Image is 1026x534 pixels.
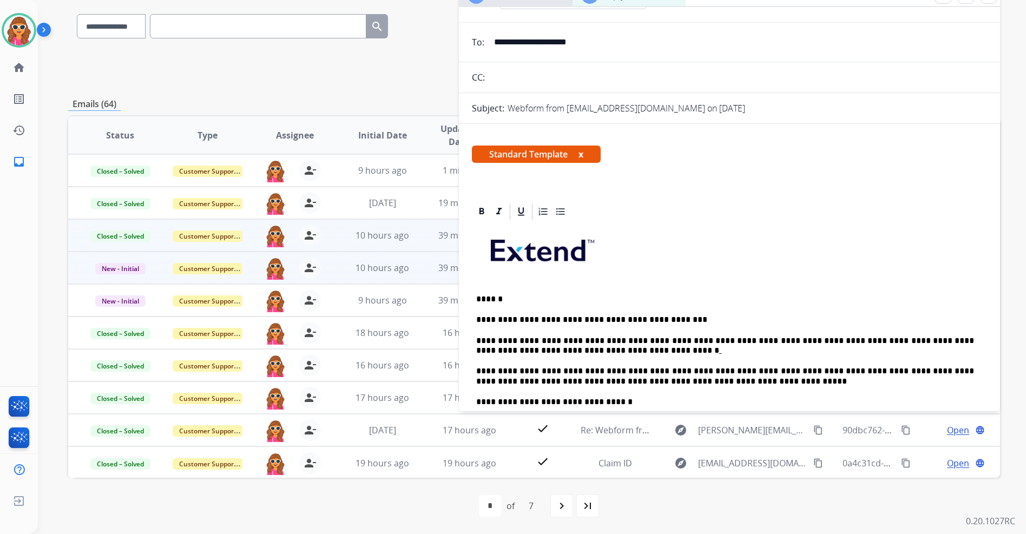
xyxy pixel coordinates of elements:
mat-icon: person_remove [304,229,317,242]
span: Closed – Solved [90,328,150,339]
img: agent-avatar [265,322,286,345]
span: Customer Support [173,393,243,404]
span: Closed – Solved [90,166,150,177]
span: Closed – Solved [90,425,150,437]
span: [PERSON_NAME][EMAIL_ADDRESS][PERSON_NAME][DOMAIN_NAME] [698,424,807,437]
mat-icon: inbox [12,155,25,168]
mat-icon: person_remove [304,326,317,339]
span: 10 hours ago [356,229,409,241]
span: 39 minutes ago [438,229,501,241]
div: Bullet List [553,203,569,220]
p: Subject: [472,102,504,115]
button: x [578,148,583,161]
mat-icon: last_page [581,499,594,512]
div: Bold [473,203,490,220]
mat-icon: person_remove [304,164,317,177]
span: Re: Webform from [PERSON_NAME][EMAIL_ADDRESS][PERSON_NAME][DOMAIN_NAME] on [DATE] [581,424,975,436]
img: agent-avatar [265,160,286,182]
mat-icon: person_remove [304,391,317,404]
span: 16 hours ago [356,359,409,371]
mat-icon: person_remove [304,196,317,209]
mat-icon: content_copy [901,458,911,468]
div: Italic [491,203,507,220]
span: 18 hours ago [356,327,409,339]
img: agent-avatar [265,354,286,377]
mat-icon: explore [674,424,687,437]
img: avatar [4,15,34,45]
span: Open [947,424,969,437]
div: Ordered List [535,203,551,220]
mat-icon: person_remove [304,294,317,307]
p: 0.20.1027RC [966,515,1015,528]
span: Type [198,129,218,142]
span: 17 hours ago [356,392,409,404]
span: [DATE] [369,424,396,436]
span: 19 hours ago [356,457,409,469]
mat-icon: language [975,458,985,468]
span: 17 hours ago [443,424,496,436]
span: Customer Support [173,263,243,274]
span: Closed – Solved [90,393,150,404]
span: Closed – Solved [90,230,150,242]
span: Closed – Solved [90,360,150,372]
mat-icon: explore [674,457,687,470]
img: agent-avatar [265,387,286,410]
mat-icon: history [12,124,25,137]
span: 39 minutes ago [438,262,501,274]
span: 16 hours ago [443,359,496,371]
span: 9 hours ago [358,294,407,306]
span: 39 minutes ago [438,294,501,306]
span: 10 hours ago [356,262,409,274]
mat-icon: person_remove [304,457,317,470]
mat-icon: list_alt [12,93,25,106]
span: Customer Support [173,425,243,437]
span: Closed – Solved [90,198,150,209]
div: of [507,499,515,512]
p: Emails (64) [68,97,121,111]
span: 90dbc762-7b8a-4262-be3d-91a124ece3c4 [843,424,1010,436]
img: agent-avatar [265,225,286,247]
img: agent-avatar [265,452,286,475]
span: New - Initial [95,263,146,274]
img: agent-avatar [265,419,286,442]
mat-icon: content_copy [813,458,823,468]
span: Customer Support [173,360,243,372]
mat-icon: person_remove [304,261,317,274]
mat-icon: person_remove [304,424,317,437]
p: Webform from [EMAIL_ADDRESS][DOMAIN_NAME] on [DATE] [508,102,745,115]
span: Customer Support [173,230,243,242]
span: 1 minute ago [443,164,496,176]
mat-icon: language [975,425,985,435]
img: agent-avatar [265,257,286,280]
span: Assignee [276,129,314,142]
div: 7 [520,495,542,517]
mat-icon: check [536,455,549,468]
img: agent-avatar [265,192,286,215]
mat-icon: person_remove [304,359,317,372]
span: Standard Template [472,146,601,163]
span: 19 minutes ago [438,197,501,209]
span: Open [947,457,969,470]
mat-icon: check [536,422,549,435]
mat-icon: content_copy [901,425,911,435]
span: Customer Support [173,328,243,339]
mat-icon: search [371,20,384,33]
span: Customer Support [173,198,243,209]
img: agent-avatar [265,289,286,312]
span: 0a4c31cd-b926-42bd-9ba9-a5e88db572cf [843,457,1009,469]
span: [DATE] [369,197,396,209]
p: CC: [472,71,485,84]
mat-icon: content_copy [813,425,823,435]
span: 16 hours ago [443,327,496,339]
span: 17 hours ago [443,392,496,404]
span: Closed – Solved [90,458,150,470]
span: Initial Date [358,129,407,142]
span: 19 hours ago [443,457,496,469]
mat-icon: home [12,61,25,74]
span: New - Initial [95,295,146,307]
span: Customer Support [173,295,243,307]
span: [EMAIL_ADDRESS][DOMAIN_NAME] [698,457,807,470]
span: 9 hours ago [358,164,407,176]
span: Customer Support [173,166,243,177]
p: To: [472,36,484,49]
